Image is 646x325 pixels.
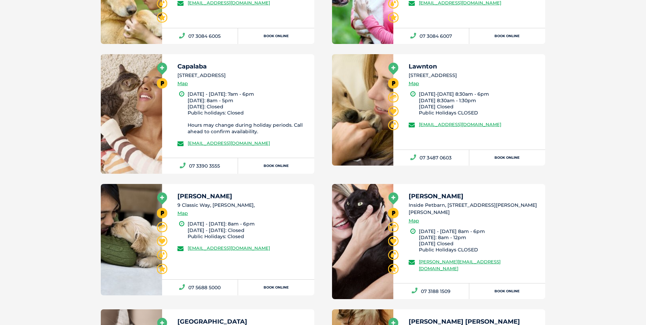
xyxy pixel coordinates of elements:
[177,63,308,69] h5: Capalaba
[419,228,539,253] li: [DATE] - [DATE] 8am - 6pm [DATE]: 8am - 12pm [DATE] Closed Public Holidays CLOSED
[409,80,419,88] a: Map
[419,259,501,271] a: [PERSON_NAME][EMAIL_ADDRESS][DOMAIN_NAME]
[409,63,539,69] h5: Lawnton
[409,72,539,79] li: [STREET_ADDRESS]
[177,80,188,88] a: Map
[238,280,314,295] a: Book Online
[162,158,238,174] a: 07 3390 3555
[188,245,270,251] a: [EMAIL_ADDRESS][DOMAIN_NAME]
[177,72,308,79] li: [STREET_ADDRESS]
[177,202,308,209] li: 9 Classic Way, [PERSON_NAME],
[469,28,545,44] a: Book Online
[188,140,270,146] a: [EMAIL_ADDRESS][DOMAIN_NAME]
[177,193,308,199] h5: [PERSON_NAME]
[409,202,539,216] li: Inside Petbarn, [STREET_ADDRESS][PERSON_NAME][PERSON_NAME]
[409,193,539,199] h5: [PERSON_NAME]
[177,210,188,217] a: Map
[393,150,469,166] a: 07 3487 0603
[162,28,238,44] a: 07 3084 6005
[162,280,238,295] a: 07 5688 5000
[238,158,314,174] a: Book Online
[409,217,419,225] a: Map
[409,319,539,325] h5: [PERSON_NAME] [PERSON_NAME]
[393,283,469,299] a: 07 3188 1509
[177,319,308,325] h5: [GEOGRAPHIC_DATA]
[188,221,308,239] li: [DATE] - [DATE]: 8am - 6pm [DATE] - [DATE]: Closed ﻿Public Holidays: ﻿Closed
[238,28,314,44] a: Book Online
[469,283,545,299] a: Book Online
[419,122,501,127] a: [EMAIL_ADDRESS][DOMAIN_NAME]
[469,150,545,166] a: Book Online
[419,91,539,116] li: [DATE]-[DATE] 8:30am - 6pm [DATE] 8:30am - 1:30pm [DATE] Closed Public Holidays CLOSED
[188,91,308,134] li: [DATE] - [DATE]: 7am - 6pm [DATE]: 8am - 5pm [DATE]: Closed Public holidays: Closed Hours may cha...
[393,28,469,44] a: 07 3084 6007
